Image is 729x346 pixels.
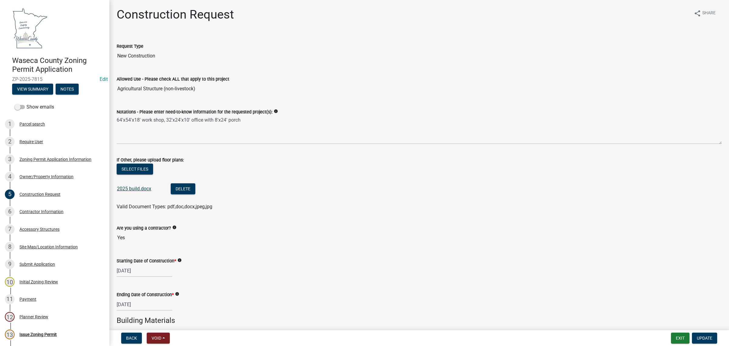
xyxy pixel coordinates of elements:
span: Share [702,10,716,17]
input: mm/dd/yyyy [117,265,172,277]
div: Submit Application [19,262,55,266]
span: Void [152,336,161,341]
div: Require User [19,140,43,144]
div: 3 [5,154,15,164]
div: 11 [5,294,15,304]
div: Issue Zoning Permit [19,332,57,337]
button: Update [692,333,717,344]
label: Show emails [15,103,54,111]
div: 9 [5,259,15,269]
label: Request Type [117,44,143,49]
div: Site Map/Location Information [19,245,78,249]
h4: Building Materials [117,316,722,325]
div: 13 [5,330,15,339]
div: 12 [5,312,15,322]
a: 2025 build.docx [117,186,151,192]
button: Exit [671,333,690,344]
span: ZP-2025-7815 [12,76,97,82]
div: Payment [19,297,36,301]
label: If Other, please upload floor plans: [117,158,184,162]
span: Update [697,336,712,341]
wm-modal-confirm: Edit Application Number [100,76,108,82]
a: Edit [100,76,108,82]
div: 4 [5,172,15,182]
button: Notes [56,84,79,95]
div: Contractor Information [19,209,63,214]
label: Allowed Use - Please check ALL that apply to this project [117,77,229,81]
button: Select files [117,164,153,175]
span: Back [126,336,137,341]
label: Are you using a contractor? [117,226,171,230]
i: info [175,292,179,296]
label: Ending Date of Construction [117,293,174,297]
div: 5 [5,189,15,199]
div: Parcel search [19,122,45,126]
button: shareShare [689,7,720,19]
div: 6 [5,207,15,216]
label: Starting Date of Construction [117,259,176,263]
button: Delete [171,183,195,194]
div: Initial Zoning Review [19,280,58,284]
button: View Summary [12,84,53,95]
div: 8 [5,242,15,252]
div: Planner Review [19,315,48,319]
wm-modal-confirm: Delete Document [171,186,195,192]
h1: Construction Request [117,7,234,22]
img: Waseca County, Minnesota [12,6,48,50]
i: info [177,258,182,262]
i: info [172,225,176,230]
div: Zoning Permit Application Information [19,157,91,161]
div: 1 [5,119,15,129]
button: Void [147,333,170,344]
div: Accessory Structures [19,227,60,231]
div: 10 [5,277,15,287]
div: 2 [5,137,15,147]
wm-modal-confirm: Notes [56,87,79,92]
input: mm/dd/yyyy [117,298,172,311]
wm-modal-confirm: Summary [12,87,53,92]
i: share [694,10,701,17]
h4: Waseca County Zoning Permit Application [12,56,104,74]
i: info [274,109,278,113]
label: Notations - Please enter need-to-know information for the requested project(s): [117,110,272,114]
div: Construction Request [19,192,60,196]
div: 7 [5,224,15,234]
div: Owner/Property Information [19,175,74,179]
span: Valid Document Types: pdf,doc,docx,jpeg,jpg [117,204,212,209]
button: Back [121,333,142,344]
